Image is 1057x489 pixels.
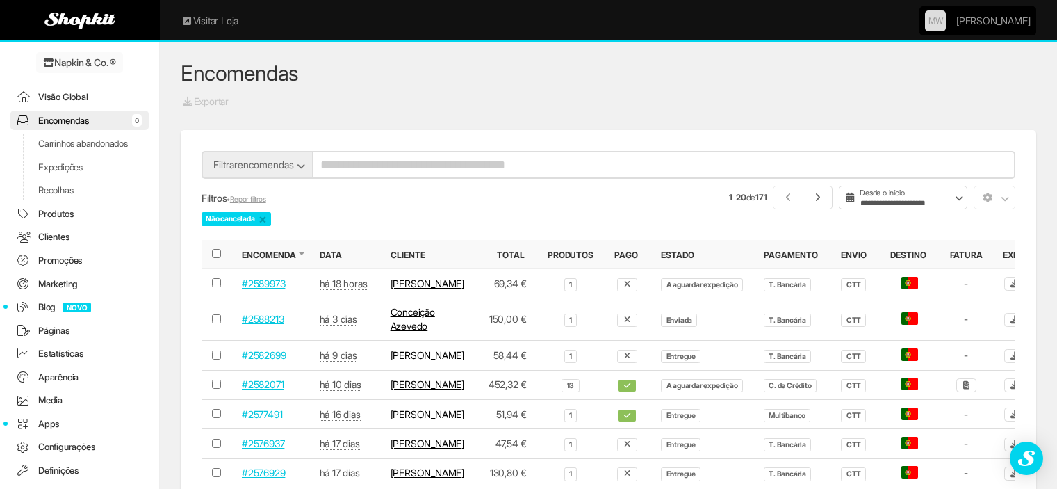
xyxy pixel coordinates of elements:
[320,408,361,421] abbr: 22 set 2025 às 13:54
[10,111,149,131] a: Encomendas0
[661,379,743,392] span: A aguardar expedição
[10,437,149,457] a: Configurações
[477,298,537,341] td: 150,00 €
[10,344,149,364] a: Estatísticas
[477,370,537,399] td: 452,32 €
[661,314,697,327] span: Enviada
[477,429,537,458] td: 47,54 €
[320,467,360,479] abbr: 21 set 2025 às 16:38
[10,460,149,481] a: Definições
[10,390,149,410] a: Media
[901,378,918,390] span: Portugal - Continental
[661,409,700,422] span: Entregue
[764,314,811,327] span: T. Bancária
[755,192,767,202] strong: 171
[564,314,577,327] span: 1
[320,378,361,391] abbr: 28 set 2025 às 16:49
[764,409,811,422] span: Multibanco
[242,438,284,449] a: #2576937
[764,379,817,392] span: C. de Crédito
[10,227,149,247] a: Clientes
[841,409,866,422] span: CTT
[10,321,149,341] a: Páginas
[925,10,946,31] a: MW
[841,314,866,327] span: CTT
[940,458,993,488] td: -
[320,278,368,290] abbr: 7 out 2025 às 14:34
[841,350,866,363] span: CTT
[10,157,149,177] a: Expedições
[320,313,357,326] abbr: 5 out 2025 às 15:15
[940,341,993,370] td: -
[901,466,918,479] span: Portugal - Continental
[537,240,603,268] th: Produtos
[841,379,866,392] span: CTT
[391,438,464,449] a: [PERSON_NAME]
[562,379,579,392] span: 13
[391,278,464,289] a: [PERSON_NAME]
[614,249,641,261] button: Pago
[901,408,918,420] span: Portugal - Continental
[1010,442,1043,475] div: Open Intercom Messenger
[477,458,537,488] td: 130,80 €
[940,429,993,458] td: -
[564,350,577,363] span: 1
[940,240,993,268] th: Fatura
[803,186,833,209] a: Próximo
[391,349,464,361] a: [PERSON_NAME]
[661,350,700,363] span: Entregue
[764,467,811,481] span: T. Bancária
[391,467,464,479] a: [PERSON_NAME]
[259,213,267,225] a: ×
[764,278,811,291] span: T. Bancária
[391,306,435,332] a: Conceição Azevedo
[10,297,149,317] a: BlogNOVO
[10,414,149,434] a: Apps
[736,192,746,202] strong: 20
[564,467,577,481] span: 1
[181,14,238,28] a: Visitar Loja
[901,348,918,361] span: Portugal - Continental
[10,367,149,387] a: Aparência
[320,249,345,261] button: Data
[320,349,357,362] abbr: 29 set 2025 às 12:11
[181,61,299,86] a: Encomendas
[10,204,149,224] a: Produtos
[841,278,866,291] span: CTT
[564,409,577,422] span: 1
[940,298,993,341] td: -
[320,438,360,450] abbr: 21 set 2025 às 16:58
[63,303,91,312] span: NOVO
[890,249,929,261] button: Destino
[202,212,271,226] span: Não cancelada
[242,349,286,361] a: #2582699
[661,249,697,261] button: Estado
[901,277,918,289] span: Portugal - Continental
[132,114,142,127] span: 0
[956,7,1030,35] a: [PERSON_NAME]
[181,94,229,109] a: Exportar
[564,438,577,451] span: 1
[764,350,811,363] span: T. Bancária
[10,134,149,154] a: Carrinhos abandonados
[242,467,285,479] a: #2576929
[564,278,577,291] span: 1
[230,195,266,204] a: Repor filtros
[661,438,700,451] span: Entregue
[477,400,537,429] td: 51,94 €
[242,408,282,420] a: #2577491
[242,378,284,390] a: #2582071
[44,13,115,29] img: Shopkit
[202,151,313,179] button: Filtrarencomendas
[242,249,299,261] button: Encomenda
[841,249,869,261] button: Envio
[238,159,294,170] span: encomendas
[242,313,284,325] a: #2588213
[841,438,866,451] span: CTT
[729,192,732,202] strong: 1
[10,87,149,107] a: Visão Global
[729,191,767,203] small: - de
[391,408,464,420] a: [PERSON_NAME]
[227,195,265,204] small: •
[901,437,918,449] span: Portugal - Continental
